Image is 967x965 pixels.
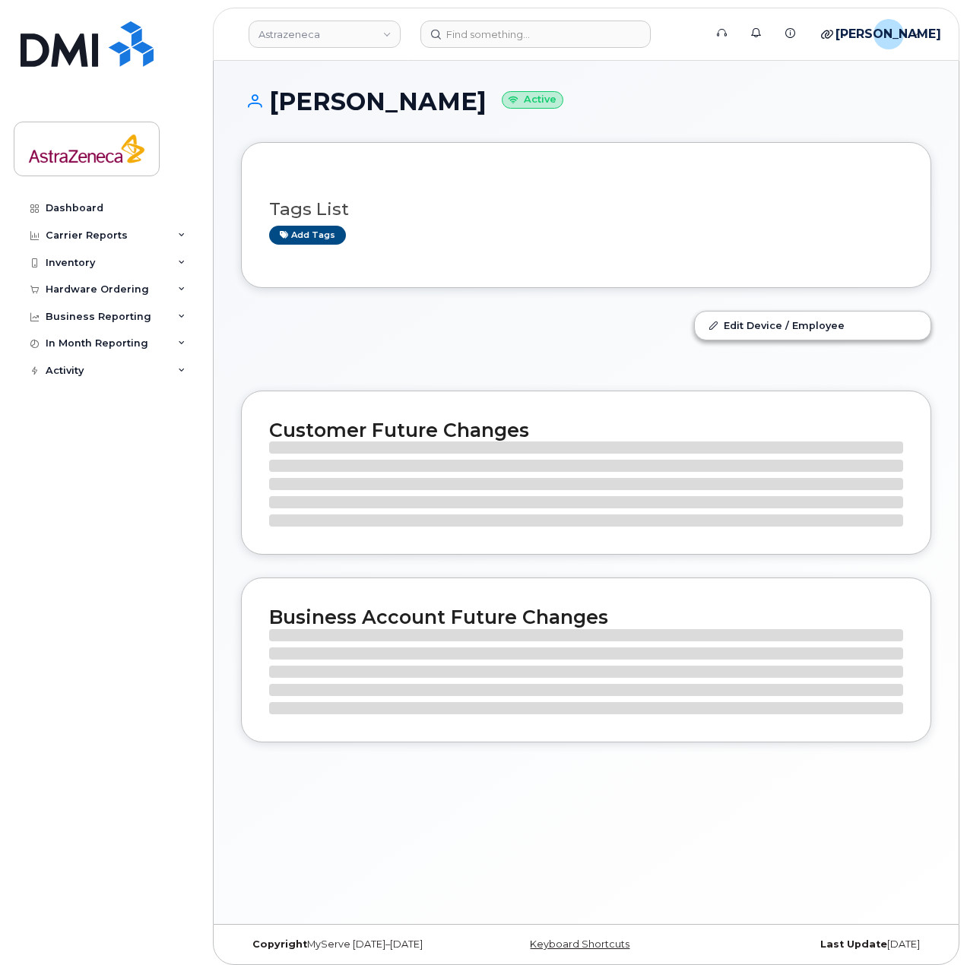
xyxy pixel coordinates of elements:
[241,938,471,951] div: MyServe [DATE]–[DATE]
[701,938,931,951] div: [DATE]
[269,419,903,441] h2: Customer Future Changes
[269,226,346,245] a: Add tags
[820,938,887,950] strong: Last Update
[241,88,931,115] h1: [PERSON_NAME]
[695,312,931,339] a: Edit Device / Employee
[252,938,307,950] strong: Copyright
[269,200,903,219] h3: Tags List
[502,91,563,109] small: Active
[269,606,903,628] h2: Business Account Future Changes
[530,938,629,950] a: Keyboard Shortcuts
